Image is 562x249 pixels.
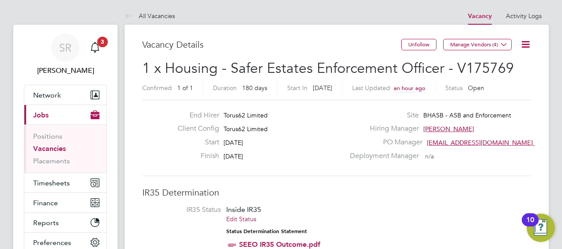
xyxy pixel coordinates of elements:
[287,84,308,92] label: Start In
[33,144,66,153] a: Vacancies
[171,138,219,147] label: Start
[242,84,267,92] span: 180 days
[33,199,58,207] span: Finance
[171,124,219,133] label: Client Config
[24,105,106,124] button: Jobs
[24,65,107,76] span: Steph Riley
[224,139,243,147] span: [DATE]
[33,238,71,247] span: Preferences
[226,228,307,234] strong: Status Determination Statement
[423,125,474,133] span: [PERSON_NAME]
[142,187,531,198] h3: IR35 Determination
[24,124,106,173] div: Jobs
[177,84,193,92] span: 1 of 1
[239,240,320,249] a: SEEO IR35 Outcome.pdf
[86,34,104,62] a: 3
[345,138,422,147] label: PO Manager
[345,124,419,133] label: Hiring Manager
[527,214,555,242] button: Open Resource Center, 10 new notifications
[526,220,534,231] div: 10
[24,213,106,232] button: Reports
[224,111,268,119] span: Torus62 Limited
[345,111,419,120] label: Site
[171,111,219,120] label: End Hirer
[443,39,512,50] button: Manage Vendors (4)
[97,37,108,47] span: 3
[445,84,463,92] label: Status
[33,157,70,165] a: Placements
[33,91,61,99] span: Network
[24,34,107,76] a: SR[PERSON_NAME]
[425,152,434,160] span: n/a
[33,111,49,119] span: Jobs
[24,85,106,105] button: Network
[125,12,175,20] a: All Vacancies
[313,84,332,92] span: [DATE]
[142,60,514,77] span: 1 x Housing - Safer Estates Enforcement Officer - V175769
[401,39,437,50] button: Unfollow
[423,111,511,119] span: BHASB - ASB and Enforcement
[226,205,261,214] span: Inside IR35
[213,84,237,92] label: Duration
[345,151,419,161] label: Deployment Manager
[171,151,219,161] label: Finish
[33,219,59,227] span: Reports
[224,152,243,160] span: [DATE]
[394,84,425,92] span: an hour ago
[33,132,62,140] a: Positions
[24,193,106,212] button: Finance
[226,215,256,223] a: Edit Status
[33,179,70,187] span: Timesheets
[468,84,484,92] span: Open
[468,12,492,20] a: Vacancy
[151,205,221,215] label: IR35 Status
[59,42,72,53] span: SR
[142,84,172,92] label: Confirmed
[142,39,401,50] h3: Vacancy Details
[352,84,390,92] label: Last Updated
[24,173,106,192] button: Timesheets
[506,12,542,20] a: Activity Logs
[224,125,268,133] span: Torus62 Limited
